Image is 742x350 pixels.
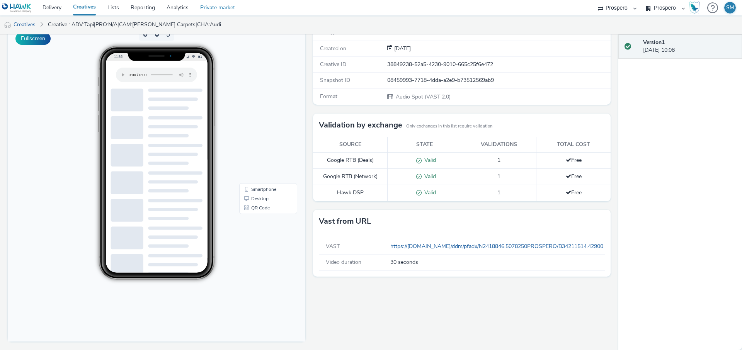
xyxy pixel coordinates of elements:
[689,2,703,14] a: Hawk Academy
[320,76,350,84] span: Snapshot ID
[643,39,665,46] strong: Version 1
[497,156,500,164] span: 1
[643,39,736,54] div: [DATE] 10:08
[319,119,402,131] h3: Validation by exchange
[2,3,32,13] img: undefined Logo
[726,2,734,14] div: SM
[320,61,346,68] span: Creative ID
[462,137,536,153] th: Validations
[497,173,500,180] span: 1
[243,181,262,185] span: QR Code
[4,21,12,29] img: audio
[393,45,411,53] div: Creation 18 September 2025, 10:08
[536,137,611,153] th: Total cost
[320,93,337,100] span: Format
[422,156,436,164] span: Valid
[390,258,418,266] span: 30 seconds
[326,243,340,250] span: VAST
[313,185,388,201] td: Hawk DSP
[422,173,436,180] span: Valid
[243,162,269,167] span: Smartphone
[320,45,346,52] span: Created on
[566,156,582,164] span: Free
[106,30,115,34] span: 11:36
[326,258,361,266] span: Video duration
[313,169,388,185] td: Google RTB (Network)
[689,2,700,14] img: Hawk Academy
[44,15,230,34] a: Creative : ADV:Tapi|PRO:N/A|CAM:[PERSON_NAME] Carpets|CHA:Audio|PLA:Prospero|INV:Hawk|OBJ:Awarene...
[233,169,288,178] li: Desktop
[566,189,582,196] span: Free
[388,137,462,153] th: State
[233,160,288,169] li: Smartphone
[422,189,436,196] span: Valid
[566,173,582,180] span: Free
[313,153,388,169] td: Google RTB (Deals)
[406,123,492,129] small: Only exchanges in this list require validation
[313,137,388,153] th: Source
[387,61,610,68] div: 38849238-52a5-4230-9010-665c25f6e472
[393,45,411,52] span: [DATE]
[243,172,261,176] span: Desktop
[497,189,500,196] span: 1
[319,216,371,227] h3: Vast from URL
[395,93,451,100] span: Audio Spot (VAST 2.0)
[387,76,610,84] div: 08459993-7718-4dda-a2e9-b73512569ab9
[233,178,288,188] li: QR Code
[15,32,51,45] button: Fullscreen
